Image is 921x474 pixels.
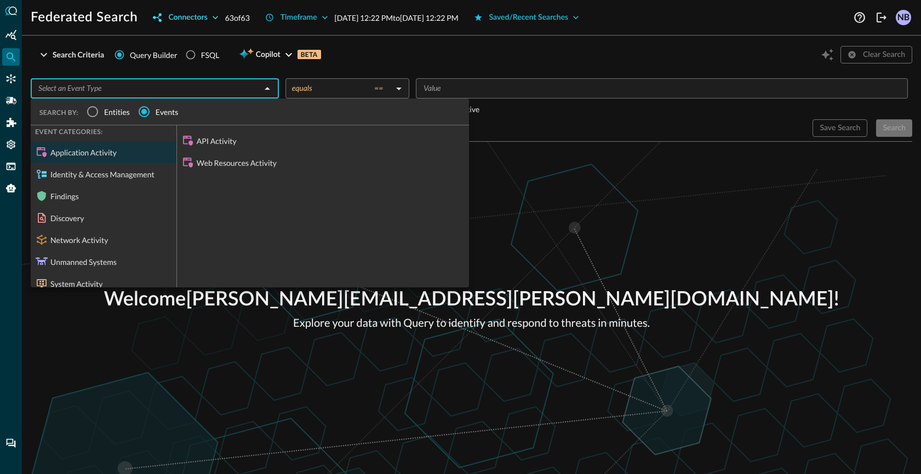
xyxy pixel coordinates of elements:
[31,163,176,185] div: Identity & Access Management
[146,9,225,26] button: Connectors
[260,81,275,96] button: Close
[31,207,176,229] div: Discovery
[201,49,220,61] div: FSQL
[292,83,312,93] span: equals
[2,26,20,44] div: Summary Insights
[374,83,383,93] span: ==
[232,46,327,63] button: CopilotBETA
[31,251,176,273] div: Unmanned Systems
[2,48,20,66] div: Federated Search
[31,46,111,63] button: Search Criteria
[177,130,469,152] div: API Activity
[31,123,107,140] span: EVENT CATEGORIES:
[259,9,335,26] button: Timeframe
[335,12,459,24] p: Selected date/time range
[31,9,138,26] h1: Federated Search
[104,106,130,118] span: Entities
[104,285,839,315] p: Welcome [PERSON_NAME][EMAIL_ADDRESS][PERSON_NAME][DOMAIN_NAME] !
[419,82,903,95] input: Value
[2,70,20,88] div: Connectors
[31,273,176,294] div: System Activity
[2,180,20,197] div: Query Agent
[177,152,469,174] div: Web Resources Activity
[156,106,179,118] span: Events
[292,83,392,93] div: equals
[31,229,176,251] div: Network Activity
[256,48,281,62] span: Copilot
[130,49,178,61] span: Query Builder
[467,9,586,26] button: Saved/Recent Searches
[225,12,250,24] p: 63 of 63
[2,92,20,109] div: Pipelines
[3,114,20,131] div: Addons
[39,108,78,117] span: SEARCH BY:
[34,82,258,95] input: Select an Event Type
[2,136,20,153] div: Settings
[104,315,839,331] p: Explore your data with Query to identify and respond to threats in minutes.
[298,50,321,59] p: BETA
[2,435,20,452] div: Chat
[873,9,890,26] button: Logout
[31,185,176,207] div: Findings
[851,9,868,26] button: Help
[896,10,911,25] div: NB
[2,158,20,175] div: FSQL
